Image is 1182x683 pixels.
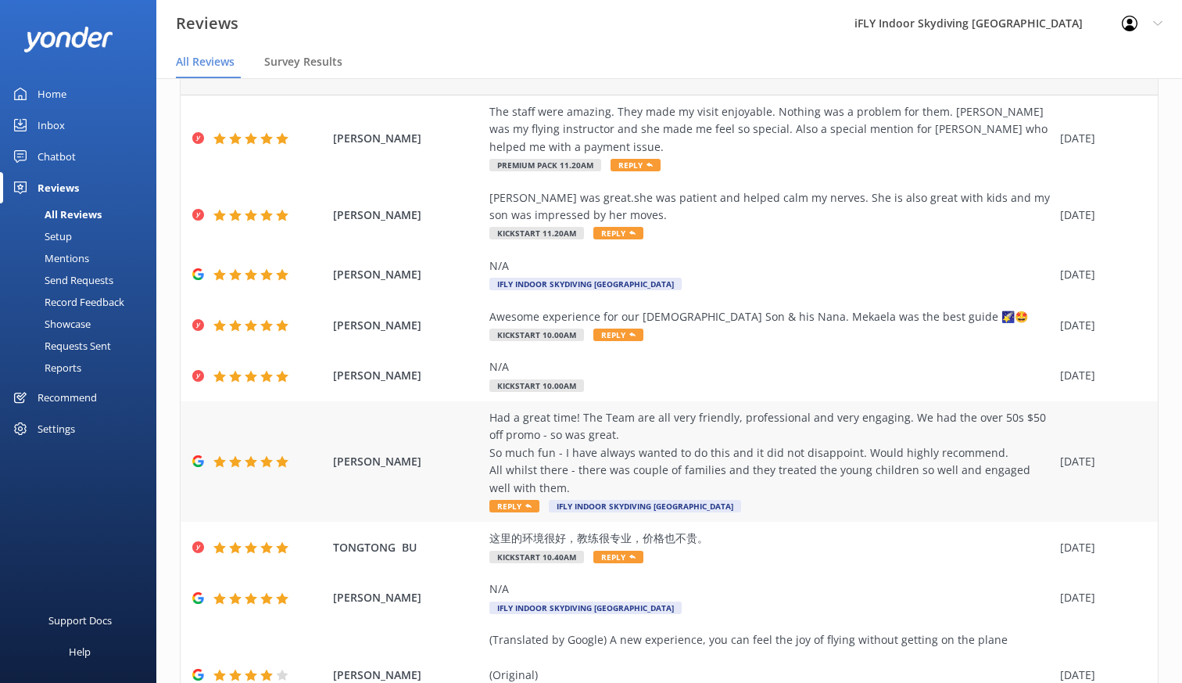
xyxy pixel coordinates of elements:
div: [DATE] [1060,317,1138,334]
span: [PERSON_NAME] [333,266,482,283]
div: Mentions [9,247,89,269]
img: yonder-white-logo.png [23,27,113,52]
h3: Reviews [176,11,238,36]
span: Premium Pack 11.20am [489,159,601,171]
div: N/A [489,581,1052,598]
a: Reports [9,357,156,379]
div: [DATE] [1060,453,1138,470]
div: Home [38,78,66,110]
div: The staff were amazing. They made my visit enjoyable. Nothing was a problem for them. [PERSON_NAM... [489,103,1052,156]
div: Requests Sent [9,335,111,357]
div: Record Feedback [9,291,124,313]
span: iFLY Indoor Skydiving [GEOGRAPHIC_DATA] [489,602,682,614]
div: Chatbot [38,141,76,172]
span: Reply [611,159,661,171]
span: [PERSON_NAME] [333,367,482,384]
div: Settings [38,413,75,444]
span: [PERSON_NAME] [333,207,482,224]
div: 这里的环境很好，教练很专业，价格也不贵。 [489,530,1052,547]
span: Kickstart 11.20am [489,227,584,239]
div: Showcase [9,313,91,335]
span: Kickstart 10.40am [489,551,584,563]
div: [DATE] [1060,130,1138,147]
div: [DATE] [1060,207,1138,224]
div: [DATE] [1060,367,1138,384]
div: Awesome experience for our [DEMOGRAPHIC_DATA] Son & his Nana. Mekaela was the best guide 🌠🤩 [489,308,1052,325]
a: Requests Sent [9,335,156,357]
div: Inbox [38,110,65,141]
a: Mentions [9,247,156,269]
span: Kickstart 10.00am [489,379,584,392]
span: All Reviews [176,54,235,70]
span: TONGTONG BU [333,539,482,556]
div: Setup [9,225,72,247]
div: Help [69,636,91,667]
div: Support Docs [48,605,112,636]
a: Showcase [9,313,156,335]
div: [DATE] [1060,539,1138,556]
div: [DATE] [1060,589,1138,606]
div: [DATE] [1060,266,1138,283]
span: iFLY Indoor Skydiving [GEOGRAPHIC_DATA] [489,278,682,290]
span: [PERSON_NAME] [333,453,482,470]
span: Kickstart 10.00am [489,329,584,341]
div: Had a great time! The Team are all very friendly, professional and very engaging. We had the over... [489,409,1052,497]
span: iFLY Indoor Skydiving [GEOGRAPHIC_DATA] [549,500,741,512]
span: Survey Results [264,54,342,70]
div: N/A [489,257,1052,275]
div: Reports [9,357,81,379]
div: [PERSON_NAME] was great.she was patient and helped calm my nerves. She is also great with kids an... [489,189,1052,225]
span: [PERSON_NAME] [333,130,482,147]
div: N/A [489,358,1052,376]
div: All Reviews [9,203,102,225]
a: All Reviews [9,203,156,225]
div: Recommend [38,382,97,413]
div: Reviews [38,172,79,203]
span: Reply [593,329,643,341]
a: Record Feedback [9,291,156,313]
span: [PERSON_NAME] [333,317,482,334]
span: Reply [593,551,643,563]
div: Send Requests [9,269,113,291]
span: Reply [489,500,539,512]
a: Setup [9,225,156,247]
span: [PERSON_NAME] [333,589,482,606]
a: Send Requests [9,269,156,291]
span: Reply [593,227,643,239]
